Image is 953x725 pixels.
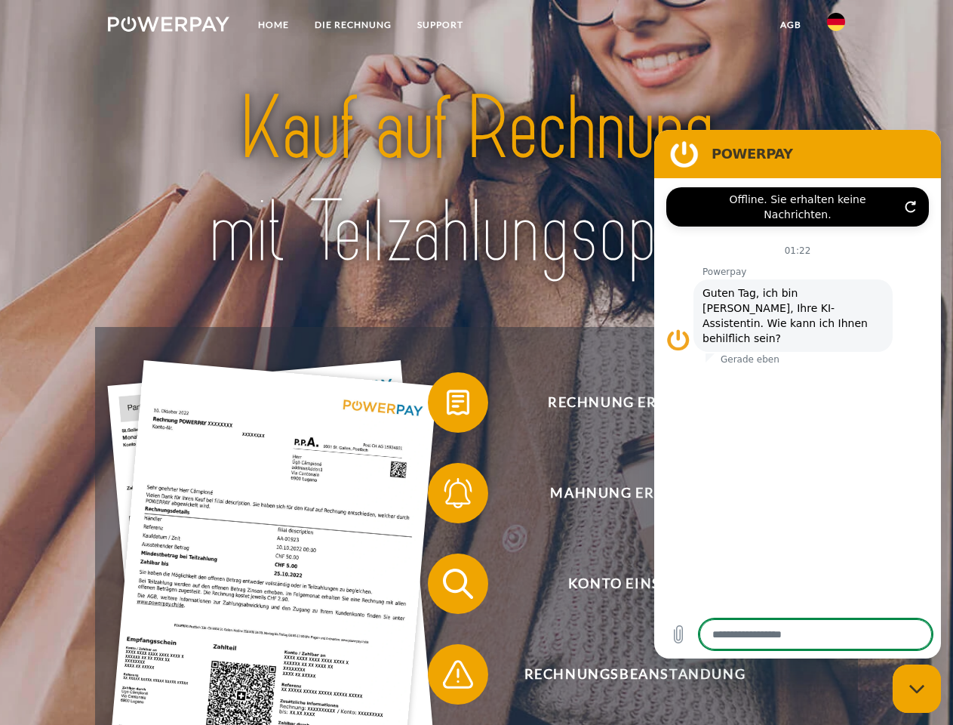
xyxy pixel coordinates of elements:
[428,644,820,705] button: Rechnungsbeanstandung
[428,463,820,523] button: Mahnung erhalten?
[428,372,820,433] button: Rechnung erhalten?
[450,463,819,523] span: Mahnung erhalten?
[404,11,476,39] a: SUPPORT
[439,474,477,512] img: qb_bell.svg
[827,13,845,31] img: de
[450,644,819,705] span: Rechnungsbeanstandung
[450,372,819,433] span: Rechnung erhalten?
[439,565,477,603] img: qb_search.svg
[439,384,477,421] img: qb_bill.svg
[893,665,941,713] iframe: Schaltfläche zum Öffnen des Messaging-Fensters; Konversation läuft
[108,17,229,32] img: logo-powerpay-white.svg
[428,554,820,614] button: Konto einsehen
[245,11,302,39] a: Home
[767,11,814,39] a: agb
[450,554,819,614] span: Konto einsehen
[144,72,809,289] img: title-powerpay_de.svg
[654,130,941,659] iframe: Messaging-Fenster
[439,656,477,693] img: qb_warning.svg
[302,11,404,39] a: DIE RECHNUNG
